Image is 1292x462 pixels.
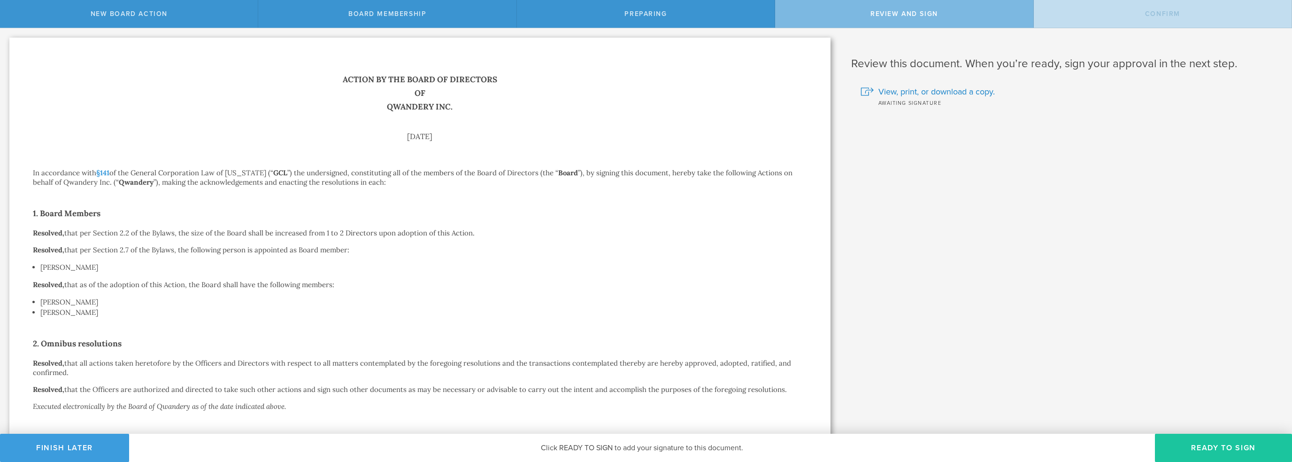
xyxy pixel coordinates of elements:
[541,443,743,453] span: Click READY TO SIGN to add your signature to this document.
[119,178,154,187] strong: Qwandery
[33,228,807,238] p: that per Section 2.2 of the Bylaws, the size of the Board shall be increased from 1 to 2 Director...
[558,168,578,177] strong: Board
[348,10,426,18] span: Board Membership
[33,245,64,254] strong: Resolved,
[33,359,807,377] p: that all actions taken heretofore by the Officers and Directors with respect to all matters conte...
[33,133,807,140] div: [DATE]
[861,98,1278,107] div: Awaiting signature
[878,86,995,98] span: View, print, or download a copy.
[870,10,938,18] span: Review and Sign
[33,336,807,351] h2: 2. Omnibus resolutions
[40,262,807,273] li: [PERSON_NAME]
[1245,389,1292,434] iframe: Chat Widget
[33,73,807,114] h1: Action by the Board of Directors of Qwandery Inc.
[1155,434,1292,462] button: Ready to Sign
[33,359,64,368] strong: Resolved,
[40,307,807,318] li: [PERSON_NAME]
[33,280,64,289] strong: Resolved,
[96,168,109,177] a: §141
[624,10,667,18] span: Preparing
[33,385,64,394] strong: Resolved,
[33,385,807,394] p: that the Officers are authorized and directed to take such other actions and sign such other docu...
[273,168,287,177] strong: GCL
[91,10,168,18] span: New Board Action
[33,206,807,221] h2: 1. Board Members
[33,402,286,411] em: Executed electronically by the Board of Qwandery as of the date indicated above.
[33,168,807,187] p: In accordance with of the General Corporation Law of [US_STATE] (“ ”) the undersigned, constituti...
[33,280,807,290] p: that as of the adoption of this Action, the Board shall have the following members:
[33,228,64,237] strong: Resolved,
[40,297,807,307] li: [PERSON_NAME]
[851,56,1278,71] h1: Review this document. When you’re ready, sign your approval in the next step.
[1145,10,1180,18] span: Confirm
[33,245,807,255] p: that per Section 2.7 of the Bylaws, the following person is appointed as Board member:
